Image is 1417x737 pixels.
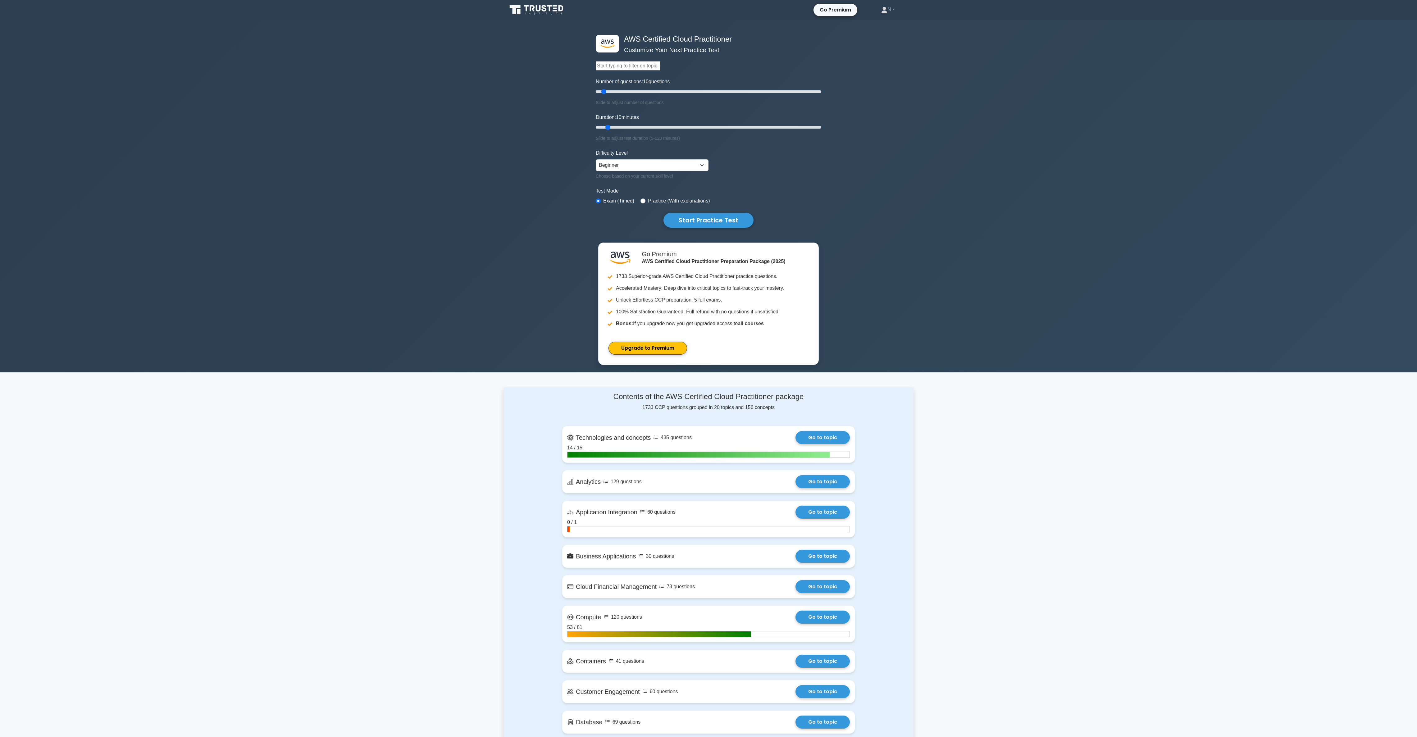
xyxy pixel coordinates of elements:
a: Go Premium [816,5,855,15]
a: Go to topic [795,550,850,563]
label: Test Mode [596,187,821,195]
label: Duration: minutes [596,114,639,121]
input: Start typing to filter on topic or concept... [596,61,660,71]
div: Slide to adjust test duration (5-120 minutes) [596,134,821,142]
a: Go to topic [795,431,850,444]
a: Go to topic [795,655,850,668]
a: N [866,3,910,16]
a: Go to topic [795,716,850,729]
div: Choose based on your current skill level [596,172,708,180]
a: Go to topic [795,685,850,698]
span: 10 [643,79,649,84]
a: Upgrade to Premium [608,342,687,355]
h4: AWS Certified Cloud Practitioner [622,35,791,44]
label: Number of questions: questions [596,78,670,85]
div: Slide to adjust number of questions [596,99,821,106]
h5: Customize Your Next Practice Test [622,46,791,54]
span: 10 [616,115,622,120]
label: Difficulty Level [596,149,628,157]
label: Practice (With explanations) [648,197,710,205]
a: Go to topic [795,475,850,488]
a: Go to topic [795,580,850,593]
a: Go to topic [795,506,850,519]
a: Go to topic [795,611,850,624]
button: Start Practice Test [663,213,754,228]
label: Exam (Timed) [603,197,634,205]
div: 1733 CCP questions grouped in 20 topics and 156 concepts [562,392,855,411]
h4: Contents of the AWS Certified Cloud Practitioner package [562,392,855,401]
